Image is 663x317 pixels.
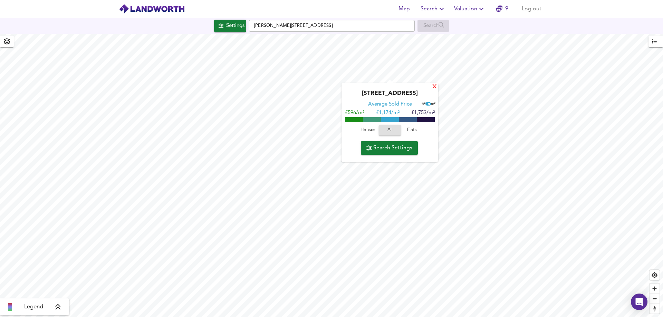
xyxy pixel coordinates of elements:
[496,4,508,14] a: 9
[522,4,541,14] span: Log out
[451,2,488,16] button: Valuation
[421,4,446,14] span: Search
[358,126,377,134] span: Houses
[411,110,435,116] span: £1,753/m²
[650,294,660,304] button: Zoom out
[366,143,412,153] span: Search Settings
[401,125,423,136] button: Flats
[382,126,397,134] span: All
[119,4,185,14] img: logo
[393,2,415,16] button: Map
[431,102,435,106] span: m²
[368,101,412,108] div: Average Sold Price
[379,125,401,136] button: All
[357,125,379,136] button: Houses
[214,20,246,32] button: Settings
[519,2,544,16] button: Log out
[491,2,513,16] button: 9
[226,21,244,30] div: Settings
[417,20,449,32] div: Enable a Source before running a Search
[403,126,421,134] span: Flats
[650,304,660,314] button: Reset bearing to north
[249,20,415,32] input: Enter a location...
[454,4,486,14] span: Valuation
[361,141,418,155] button: Search Settings
[345,110,364,116] span: £596/m²
[376,110,400,116] span: £ 1,174/m²
[24,303,43,311] span: Legend
[418,2,449,16] button: Search
[432,84,438,90] div: X
[650,284,660,294] button: Zoom in
[650,270,660,280] button: Find my location
[422,102,425,106] span: ft²
[631,294,647,310] div: Open Intercom Messenger
[396,4,412,14] span: Map
[345,90,435,101] div: [STREET_ADDRESS]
